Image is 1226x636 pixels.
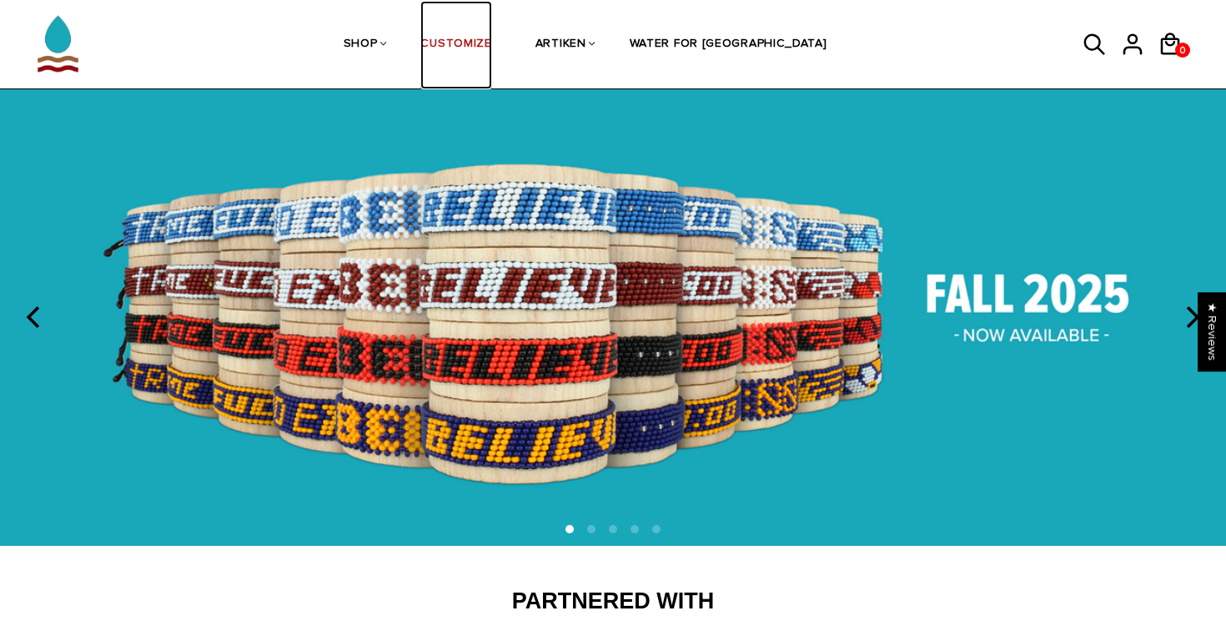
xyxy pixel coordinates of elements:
button: previous [17,300,53,336]
h2: Partnered With [138,588,1088,616]
a: CUSTOMIZE [420,1,491,89]
span: 0 [1175,40,1190,61]
a: WATER FOR [GEOGRAPHIC_DATA] [630,1,827,89]
a: SHOP [344,1,378,89]
button: next [1173,300,1209,336]
div: Click to open Judge.me floating reviews tab [1198,292,1226,371]
a: 0 [1175,43,1190,58]
a: ARTIKEN [535,1,586,89]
